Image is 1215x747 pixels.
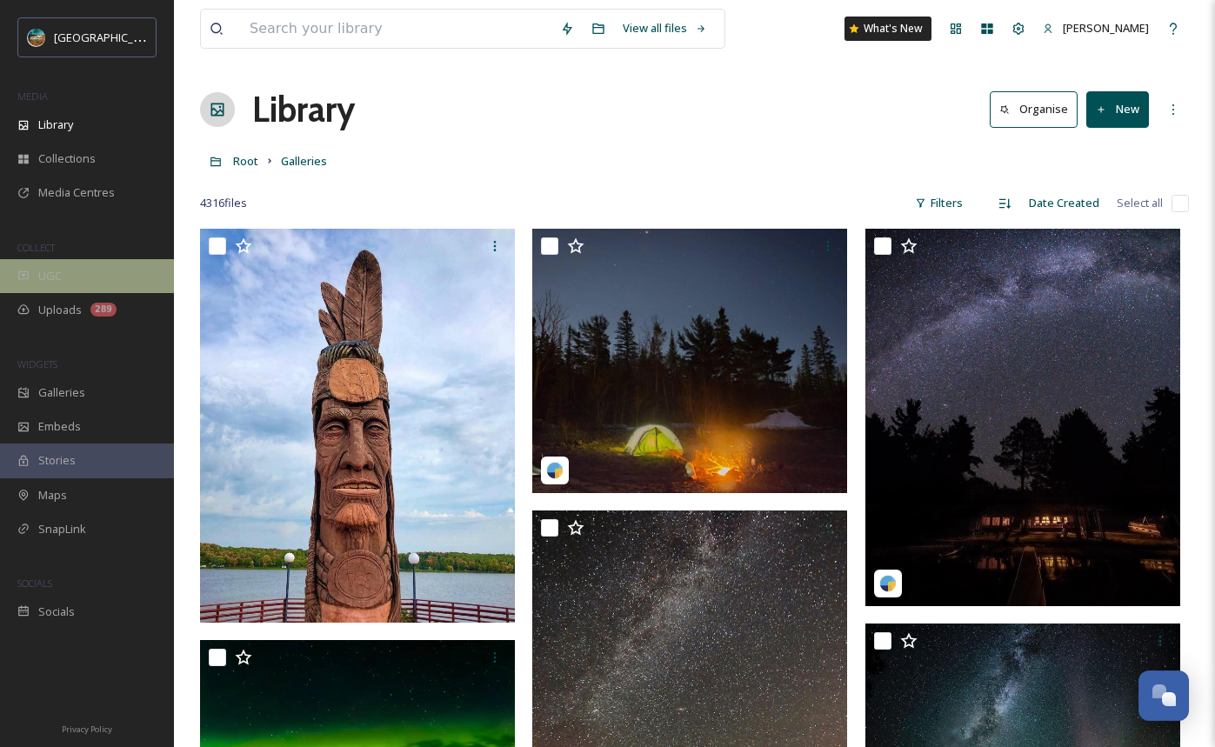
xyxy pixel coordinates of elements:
[844,17,931,41] a: What's New
[614,11,716,45] a: View all files
[241,10,551,48] input: Search your library
[990,91,1086,127] a: Organise
[38,604,75,620] span: Socials
[1086,91,1149,127] button: New
[200,229,515,623] img: nee-gaw-nee-gaw-bow carving_@kevindooleyphotos-%40kevindooleyphotos.jpg
[546,462,564,479] img: snapsea-logo.png
[38,521,86,537] span: SnapLink
[233,150,258,171] a: Root
[38,117,73,133] span: Library
[62,724,112,735] span: Privacy Policy
[1117,195,1163,211] span: Select all
[17,90,48,103] span: MEDIA
[28,29,45,46] img: Snapsea%20Profile.jpg
[38,384,85,401] span: Galleries
[38,418,81,435] span: Embeds
[200,195,247,211] span: 4316 file s
[38,150,96,167] span: Collections
[233,153,258,169] span: Root
[281,150,327,171] a: Galleries
[1063,20,1149,36] span: [PERSON_NAME]
[38,487,67,504] span: Maps
[865,229,1180,605] img: cambolah_1848650622828768223_13938445.jpg
[281,153,327,169] span: Galleries
[38,184,115,201] span: Media Centres
[62,717,112,738] a: Privacy Policy
[1020,186,1108,220] div: Date Created
[252,83,355,136] a: Library
[906,186,971,220] div: Filters
[1034,11,1158,45] a: [PERSON_NAME]
[38,302,82,318] span: Uploads
[532,229,847,493] img: mrtheguy11_1497307231070698227_618296812.jpg
[17,357,57,370] span: WIDGETS
[1138,670,1189,721] button: Open Chat
[17,577,52,590] span: SOCIALS
[90,303,117,317] div: 289
[38,452,76,469] span: Stories
[38,268,62,284] span: UGC
[879,575,897,592] img: snapsea-logo.png
[54,29,224,45] span: [GEOGRAPHIC_DATA][US_STATE]
[17,241,55,254] span: COLLECT
[990,91,1078,127] button: Organise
